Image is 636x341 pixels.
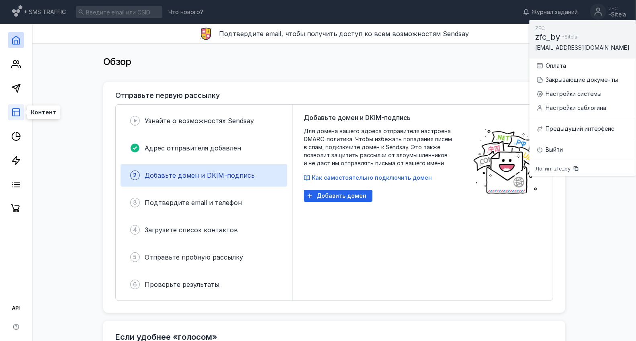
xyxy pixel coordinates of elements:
[546,76,630,84] div: Закрывающие документы
[519,8,582,16] a: Журнал заданий
[12,4,66,20] a: + SMS TRAFFIC
[219,30,469,38] span: Подтвердите email, чтобы получить доступ ко всем возможностям Sendsay
[145,280,219,288] span: Проверьте результаты
[609,6,626,11] div: ZFC
[76,6,162,18] input: Введите email или CSID
[145,144,241,152] span: Адрес отправителя добавлен
[304,174,432,182] button: Как самостоятельно подключить домен
[536,166,571,171] span: Логин: zfc_by
[536,25,545,31] span: ZFC
[472,127,542,195] img: poster
[304,190,372,202] button: Добавить домен
[168,9,203,15] span: Что нового?
[530,101,636,115] a: Настройки саблогина
[312,174,432,181] span: Как самостоятельно подключить домен
[31,110,56,115] span: Контент
[24,8,66,16] span: + SMS TRAFFIC
[530,87,636,101] a: Настройки системы
[115,91,220,99] h3: Отправьте первую рассылку
[164,9,207,15] a: Что нового?
[145,171,255,179] span: Добавьте домен и DKIM-подпись
[546,90,630,98] div: Настройки системы
[145,253,243,261] span: Отправьте пробную рассылку
[133,226,137,234] span: 4
[145,199,242,207] span: Подтвердите email и телефон
[133,171,137,179] span: 2
[530,73,636,87] a: Закрывающие документы
[562,34,578,40] span: -Sitela
[317,193,366,199] span: Добавить домен
[304,113,411,122] span: Добавьте домен и DKIM-подпись
[532,8,578,16] span: Журнал заданий
[133,253,137,261] span: 5
[609,11,626,18] div: -Sitela
[530,122,636,136] a: Предыдущий интерфейс
[145,226,238,234] span: Загрузите список контактов
[103,56,131,67] span: Обзор
[546,104,630,112] div: Настройки саблогина
[133,199,137,207] span: 3
[145,117,254,125] span: Узнайте о возможностях Sendsay
[133,280,137,288] span: 6
[546,62,630,70] div: Оплата
[304,127,464,167] span: Для домена вашего адреса отправителя настроена DMARC-политика. Чтобы избежать попадания писем в с...
[530,59,636,73] a: Оплата
[546,125,630,133] div: Предыдущий интерфейс
[536,44,630,51] span: [EMAIL_ADDRESS][DOMAIN_NAME]
[536,32,560,42] span: zfc_by
[546,146,630,154] div: Выйти
[530,142,636,156] a: Выйти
